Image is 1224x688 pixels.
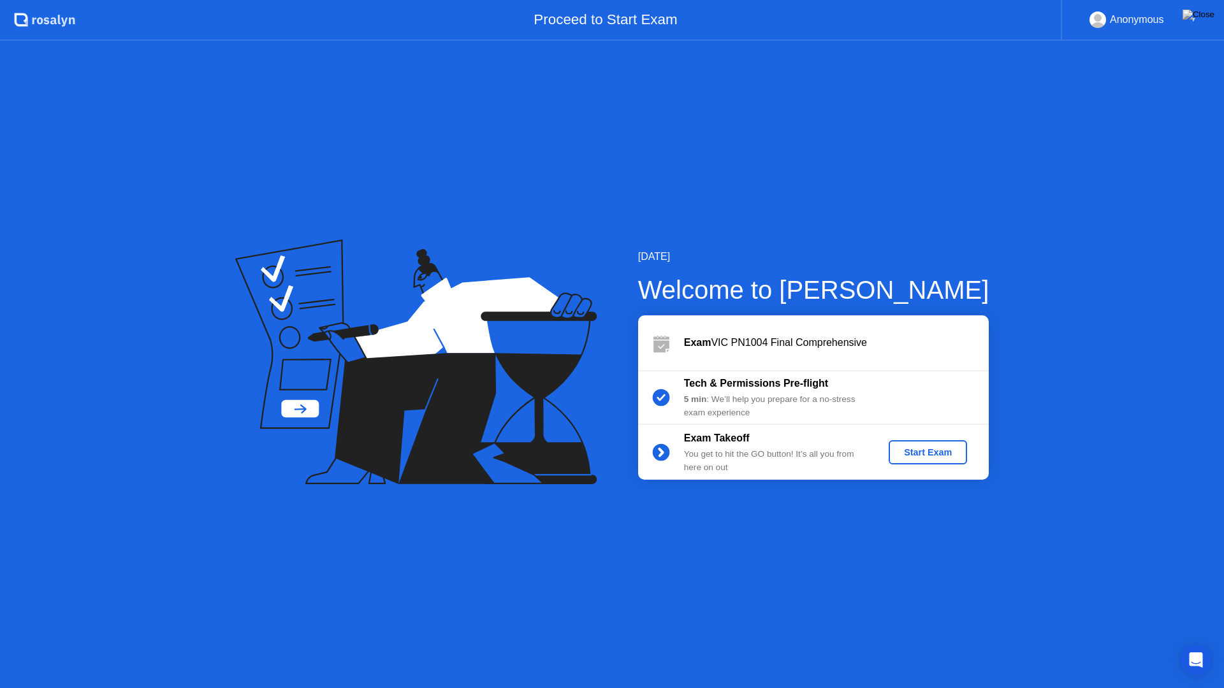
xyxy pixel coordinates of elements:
b: Tech & Permissions Pre-flight [684,378,828,389]
div: VIC PN1004 Final Comprehensive [684,335,989,350]
div: [DATE] [638,249,989,264]
b: Exam Takeoff [684,433,750,443]
button: Start Exam [889,440,967,464]
div: Open Intercom Messenger [1181,645,1211,675]
b: Exam [684,337,711,348]
div: Welcome to [PERSON_NAME] [638,271,989,309]
div: : We’ll help you prepare for a no-stress exam experience [684,393,868,419]
div: Anonymous [1110,11,1164,28]
img: Close [1183,10,1214,20]
div: You get to hit the GO button! It’s all you from here on out [684,448,868,474]
b: 5 min [684,394,707,404]
div: Start Exam [894,447,962,457]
